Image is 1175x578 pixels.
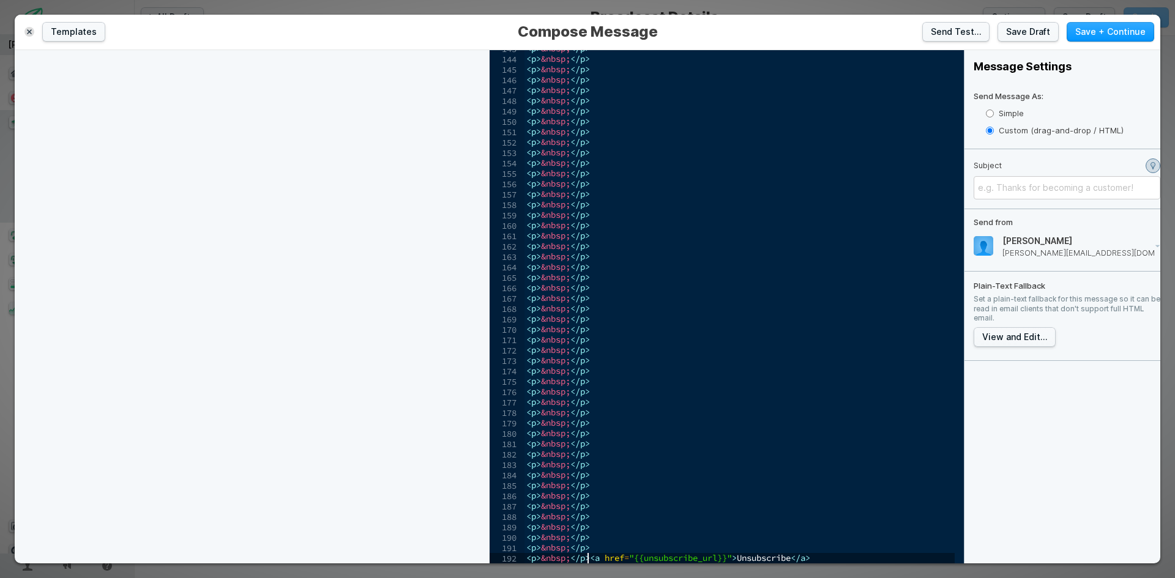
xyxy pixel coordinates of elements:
div: 170 [490,324,524,335]
div: 159 [490,210,524,220]
div: 154 [490,158,524,168]
div: 145 [490,64,524,75]
div: 187 [490,501,524,511]
label: Custom (drag-and-drop / HTML) [986,122,1161,139]
div: 164 [490,262,524,272]
div: 183 [490,459,524,470]
button: Plain-Text FallbackSet a plain-text fallback for this message so it can be read in email clients ... [974,327,1056,347]
div: 162 [490,241,524,251]
img: 9fb6f12ff088ee0cea428b0f3f192a4e [974,236,993,256]
div: 160 [490,220,524,231]
button: Save + Continue [1067,22,1154,42]
div: 181 [490,439,524,449]
div: 166 [490,283,524,293]
div: 153 [490,147,524,158]
div: 176 [490,387,524,397]
div: 161 [490,231,524,241]
div: 157 [490,189,524,199]
div: 184 [490,470,524,480]
div: 151 [490,127,524,137]
div: 155 [490,168,524,179]
p: Send from [974,218,1160,226]
p: Set a plain-text fallback for this message so it can be read in email clients that don't support ... [974,295,1160,324]
div: 163 [490,251,524,262]
div: 165 [490,272,524,283]
button: Save Draft [998,22,1059,42]
div: 191 [490,543,524,553]
div: 158 [490,199,524,210]
div: 174 [490,366,524,376]
div: 178 [490,407,524,418]
button: Templates [42,22,105,42]
div: 182 [490,449,524,459]
div: 189 [490,522,524,532]
div: 144 [490,54,524,64]
div: 173 [490,355,524,366]
div: 190 [490,532,524,543]
p: Plain-Text Fallback [974,281,1160,291]
div: 146 [490,75,524,85]
button: Send Test… [922,22,990,42]
div: 149 [490,106,524,116]
div: 179 [490,418,524,428]
button: Close Message Composer [24,27,34,37]
div: 167 [490,293,524,303]
div: 150 [490,116,524,127]
div: 188 [490,511,524,522]
div: 192 [490,553,524,563]
p: Send Message As: [974,92,1160,100]
div: 147 [490,85,524,95]
div: 169 [490,314,524,324]
div: 172 [490,345,524,355]
span: Compose Message [512,22,664,42]
div: 177 [490,397,524,407]
h2: Message Settings [974,59,1160,74]
div: Subject [974,158,1160,173]
div: 171 [490,335,524,345]
div: 185 [490,480,524,491]
div: 156 [490,179,524,189]
div: 186 [490,491,524,501]
div: 148 [490,95,524,106]
input: Custom (drag-and-drop / HTML) [986,127,994,135]
label: Simple [986,105,1161,122]
div: 175 [490,376,524,387]
div: 152 [490,137,524,147]
div: 180 [490,428,524,439]
div: 168 [490,303,524,314]
input: Simple [986,109,994,117]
